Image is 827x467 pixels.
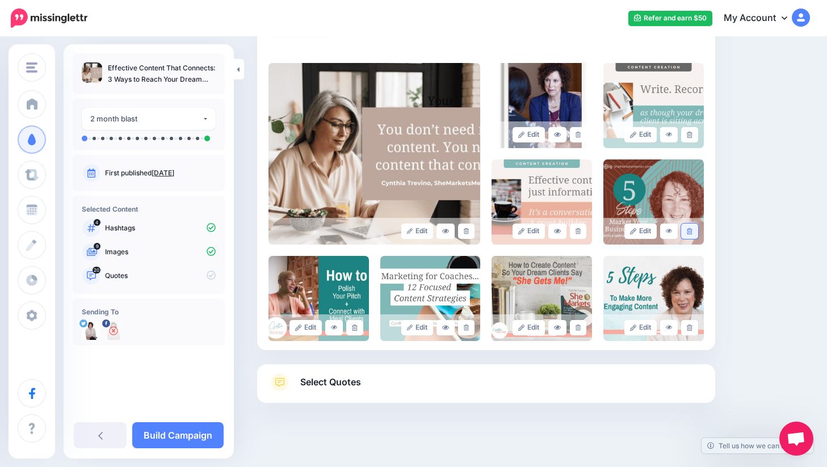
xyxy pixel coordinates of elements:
img: 6f0d35302b35bb60ad7dcd8b64a9e844_large.jpg [492,256,592,341]
p: Quotes [105,271,216,281]
a: My Account [712,5,810,32]
img: tab_domain_overview_orange.svg [31,66,40,75]
a: Edit [624,127,657,142]
div: Domain Overview [43,67,102,74]
a: Edit [401,224,434,239]
img: e62e9a07473fb1845b0ea1ec1f3ed8dd_large.jpg [268,63,480,245]
p: Images [105,247,216,257]
span: 4 [94,219,100,226]
img: 6408090dd1016eb23fb40c1748b1cb31_large.jpg [603,159,704,245]
img: 19b07d88fb6edf1dd107928e216a8b5e_large.jpg [492,63,592,148]
img: 6Df_tdh7-46338.jpg [82,322,100,340]
img: e62e9a07473fb1845b0ea1ec1f3ed8dd_thumb.jpg [82,62,102,83]
img: Missinglettr [11,9,87,28]
img: website_grey.svg [18,30,27,39]
img: 239961368_484495192788711_5474729514019133780_n-bsa117359.jpg [104,322,123,340]
a: Edit [513,320,545,335]
div: Domain: [DOMAIN_NAME] [30,30,125,39]
a: Edit [513,127,545,142]
a: Refer and earn $50 [628,11,712,26]
a: Tell us how we can improve [702,438,813,453]
img: 7e56f5323768017e7f2bd9305981ea5e_large.jpg [380,256,481,341]
a: Edit [624,224,657,239]
img: 90fd1996d5f5c5251a51efae3ad87c07_large.jpg [492,159,592,245]
h4: Sending To [82,308,216,316]
span: 20 [93,267,100,274]
img: menu.png [26,62,37,73]
a: Edit [401,320,434,335]
button: 2 month blast [82,108,216,130]
img: logo_orange.svg [18,18,27,27]
a: Edit [289,320,322,335]
p: First published [105,168,216,178]
a: Select Quotes [268,373,704,403]
div: 2 month blast [90,112,202,125]
h4: Selected Content [82,205,216,213]
a: Edit [624,320,657,335]
p: Hashtags [105,223,216,233]
span: Select Quotes [300,375,361,390]
div: Open chat [779,422,813,456]
div: Keywords by Traffic [125,67,191,74]
p: Effective Content That Connects: 3 Ways to Reach Your Dream Clients [108,62,216,85]
div: v 4.0.25 [32,18,56,27]
a: [DATE] [152,169,174,177]
span: 9 [94,243,100,250]
a: Edit [513,224,545,239]
img: tab_keywords_by_traffic_grey.svg [113,66,122,75]
img: 950b0447572bbf46758535510ee7d7bd_large.jpg [603,256,704,341]
img: b949a461af1a94d3beb2e312ab4539db_large.jpg [268,256,369,341]
img: 23e707a97c946cd065c18f24e1ce75c6_large.jpg [603,63,704,148]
